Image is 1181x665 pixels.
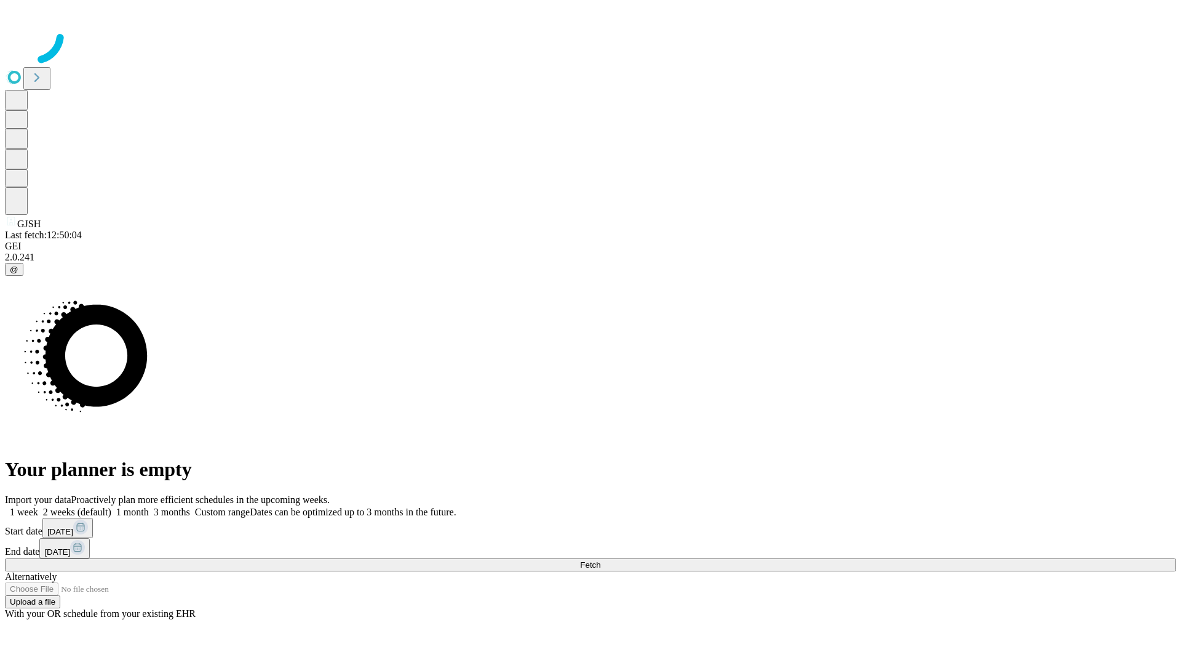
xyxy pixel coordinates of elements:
[5,518,1176,538] div: Start date
[580,560,600,570] span: Fetch
[5,241,1176,252] div: GEI
[5,494,71,505] span: Import your data
[195,507,250,517] span: Custom range
[42,518,93,538] button: [DATE]
[17,219,41,229] span: GJSH
[71,494,330,505] span: Proactively plan more efficient schedules in the upcoming weeks.
[5,608,196,619] span: With your OR schedule from your existing EHR
[44,547,70,557] span: [DATE]
[154,507,190,517] span: 3 months
[5,571,57,582] span: Alternatively
[43,507,111,517] span: 2 weeks (default)
[39,538,90,558] button: [DATE]
[5,252,1176,263] div: 2.0.241
[5,595,60,608] button: Upload a file
[5,558,1176,571] button: Fetch
[5,230,82,240] span: Last fetch: 12:50:04
[5,538,1176,558] div: End date
[5,458,1176,481] h1: Your planner is empty
[5,263,23,276] button: @
[10,507,38,517] span: 1 week
[116,507,149,517] span: 1 month
[10,265,18,274] span: @
[47,527,73,536] span: [DATE]
[250,507,456,517] span: Dates can be optimized up to 3 months in the future.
